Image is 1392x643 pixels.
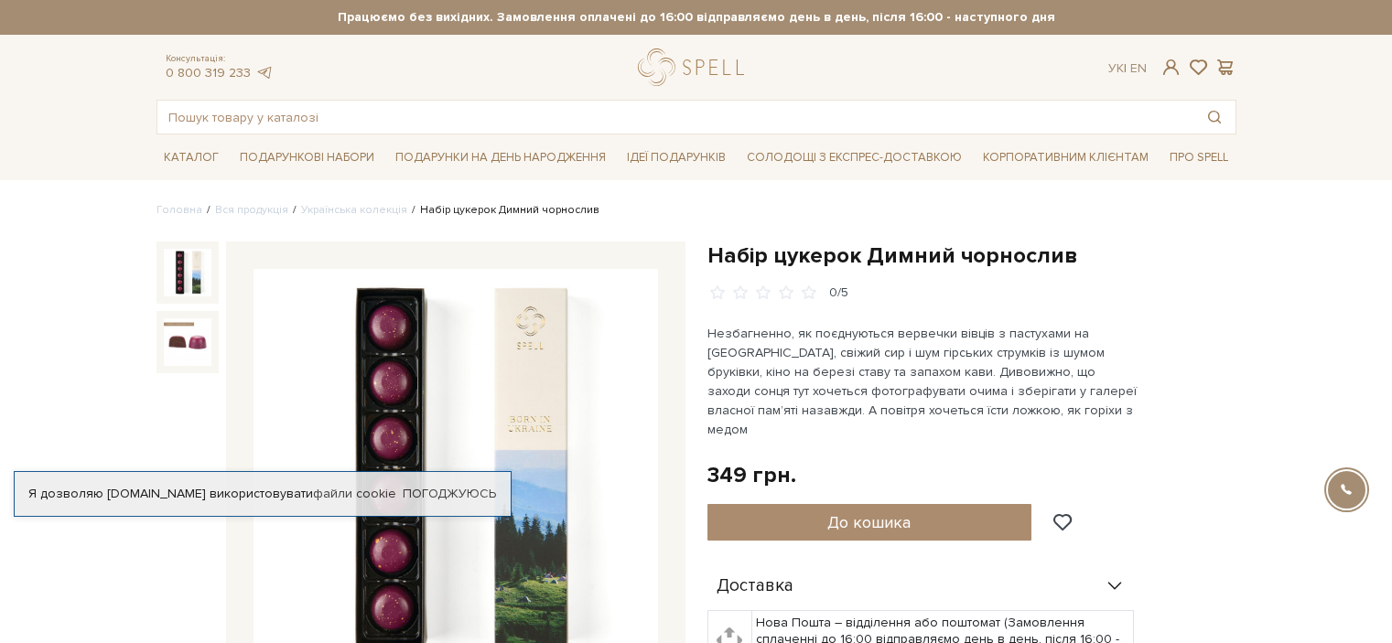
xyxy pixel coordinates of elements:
[156,9,1236,26] strong: Працюємо без вихідних. Замовлення оплачені до 16:00 відправляємо день в день, після 16:00 - насту...
[301,203,407,217] a: Українська колекція
[166,65,251,80] a: 0 800 319 233
[232,144,382,172] a: Подарункові набори
[620,144,733,172] a: Ідеї подарунків
[156,203,202,217] a: Головна
[707,504,1032,541] button: До кошика
[707,324,1137,439] p: Незбагненно, як поєднуються вервечки вівців з пастухами на [GEOGRAPHIC_DATA], свіжий сир і шум гі...
[15,486,511,502] div: Я дозволяю [DOMAIN_NAME] використовувати
[313,486,396,501] a: файли cookie
[164,249,211,296] img: Набір цукерок Димний чорнослив
[388,144,613,172] a: Подарунки на День народження
[707,461,796,489] div: 349 грн.
[976,144,1156,172] a: Корпоративним клієнтам
[403,486,496,502] a: Погоджуюсь
[1108,60,1147,77] div: Ук
[407,202,599,219] li: Набір цукерок Димний чорнослив
[739,142,969,173] a: Солодощі з експрес-доставкою
[157,101,1193,134] input: Пошук товару у каталозі
[1124,60,1127,76] span: |
[1193,101,1236,134] button: Пошук товару у каталозі
[215,203,288,217] a: Вся продукція
[827,512,911,532] span: До кошика
[717,578,793,595] span: Доставка
[829,284,848,302] div: 0/5
[1130,60,1147,76] a: En
[638,48,752,86] a: logo
[156,144,226,172] a: Каталог
[707,241,1236,270] h1: Набір цукерок Димний чорнослив
[166,53,274,65] span: Консультація:
[1162,144,1236,172] a: Про Spell
[164,318,211,366] img: Набір цукерок Димний чорнослив
[255,65,274,80] a: telegram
